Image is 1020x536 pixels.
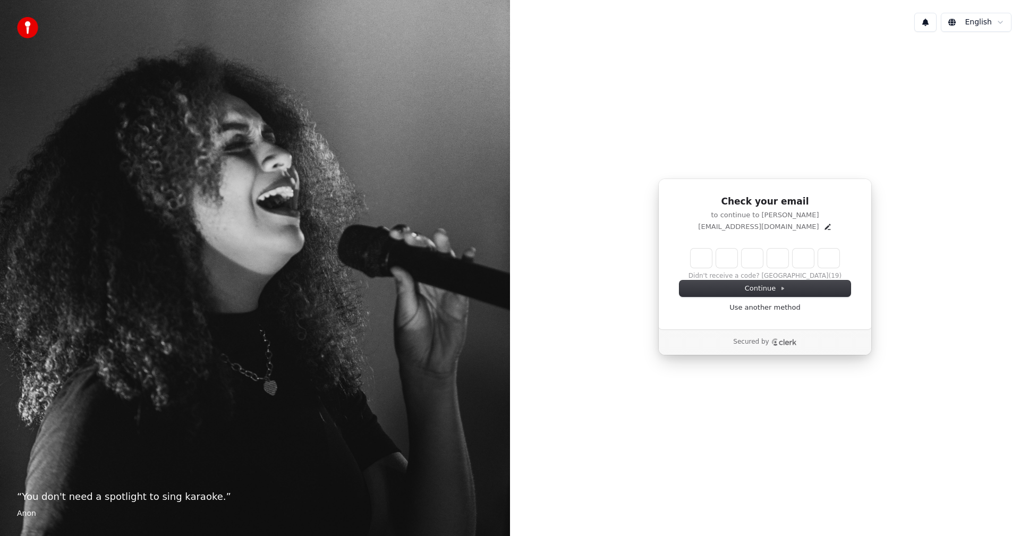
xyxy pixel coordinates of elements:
[17,508,493,519] footer: Anon
[823,223,832,231] button: Edit
[733,338,769,346] p: Secured by
[729,303,801,312] a: Use another method
[745,284,785,293] span: Continue
[691,249,861,268] input: Enter verification code
[771,338,797,346] a: Clerk logo
[698,222,819,232] p: [EMAIL_ADDRESS][DOMAIN_NAME]
[679,210,851,220] p: to continue to [PERSON_NAME]
[17,17,38,38] img: youka
[679,280,851,296] button: Continue
[679,195,851,208] h1: Check your email
[17,489,493,504] p: “ You don't need a spotlight to sing karaoke. ”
